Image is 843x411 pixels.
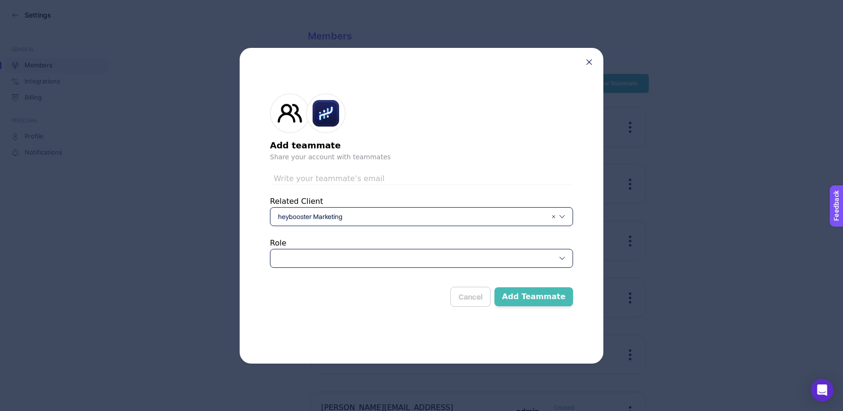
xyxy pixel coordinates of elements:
h2: Add teammate [270,139,573,152]
img: svg%3e [559,256,565,261]
img: svg%3e [559,214,565,219]
span: Feedback [6,3,36,10]
p: Share your account with teammates [270,152,573,162]
input: Write your teammate’s email [270,173,573,184]
span: heybooster Marketing [278,212,547,221]
button: Add Teammate [494,287,573,306]
label: Related Client [270,197,323,206]
button: Cancel [450,287,491,307]
label: Role [270,238,286,247]
div: Open Intercom Messenger [811,379,834,402]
